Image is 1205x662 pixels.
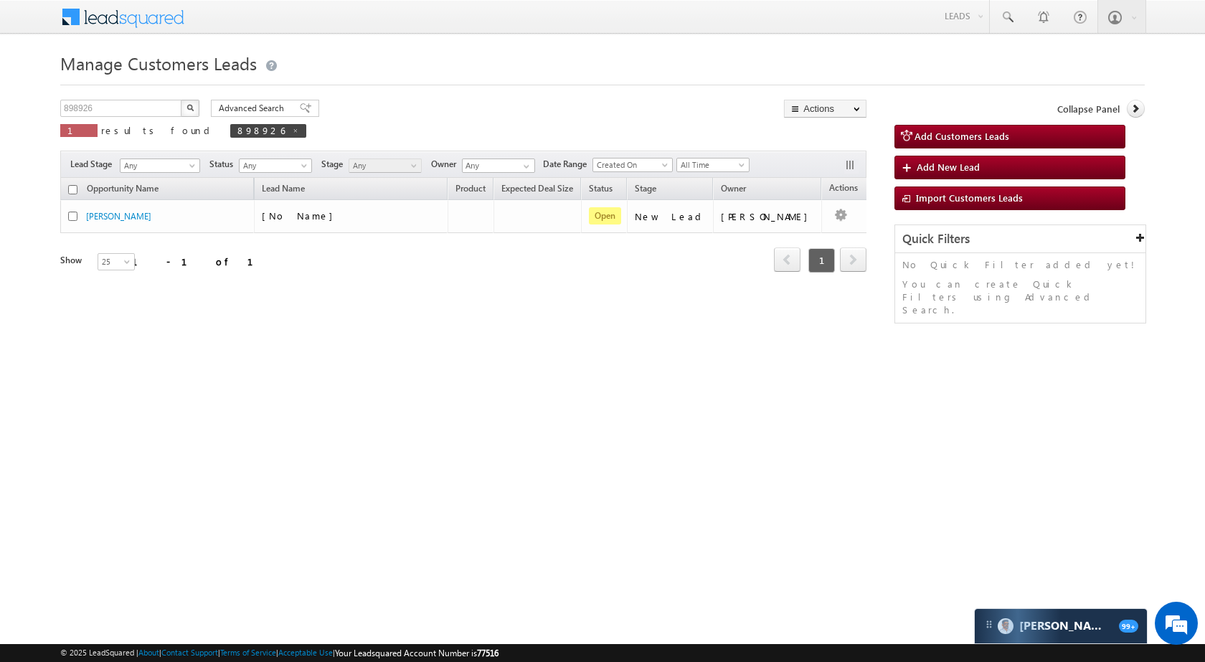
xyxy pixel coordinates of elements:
div: New Lead [635,210,707,223]
a: Acceptable Use [278,648,333,657]
span: Any [349,159,417,172]
a: About [138,648,159,657]
a: next [840,249,866,272]
a: All Time [676,158,750,172]
input: Check all records [68,185,77,194]
div: Quick Filters [895,225,1145,253]
span: Import Customers Leads [916,191,1023,204]
span: Any [240,159,308,172]
img: Search [186,104,194,111]
div: [PERSON_NAME] [721,210,815,223]
span: All Time [677,159,745,171]
a: Contact Support [161,648,218,657]
a: Stage [628,181,663,199]
a: prev [774,249,800,272]
span: © 2025 LeadSquared | | | | | [60,646,498,660]
span: Lead Name [255,181,312,199]
span: results found [101,124,215,136]
span: Any [120,159,195,172]
span: Owner [431,158,462,171]
input: Type to Search [462,159,535,173]
a: Show All Items [516,159,534,174]
a: Terms of Service [220,648,276,657]
span: 25 [98,255,136,268]
a: Any [349,159,422,173]
span: Expected Deal Size [501,183,573,194]
span: Stage [321,158,349,171]
button: Actions [784,100,866,118]
span: Status [209,158,239,171]
a: Any [120,159,200,173]
p: You can create Quick Filters using Advanced Search. [902,278,1138,316]
span: Add Customers Leads [915,130,1009,142]
span: 99+ [1119,620,1138,633]
span: Open [589,207,621,224]
span: Advanced Search [219,102,288,115]
span: Stage [635,183,656,194]
a: [PERSON_NAME] [86,211,151,222]
a: Opportunity Name [80,181,166,199]
span: next [840,247,866,272]
a: Status [582,181,620,199]
a: 25 [98,253,135,270]
span: Date Range [543,158,592,171]
span: Created On [593,159,668,171]
span: prev [774,247,800,272]
div: 1 - 1 of 1 [132,253,270,270]
span: Product [455,183,486,194]
span: 77516 [477,648,498,658]
a: Created On [592,158,673,172]
span: Lead Stage [70,158,118,171]
span: 898926 [237,124,285,136]
div: Show [60,254,86,267]
span: Owner [721,183,746,194]
p: No Quick Filter added yet! [902,258,1138,271]
span: Actions [822,180,865,199]
a: Any [239,159,312,173]
span: Your Leadsquared Account Number is [335,648,498,658]
span: 1 [67,124,90,136]
span: Add New Lead [917,161,980,173]
span: [No Name] [262,209,340,222]
span: 1 [808,248,835,273]
a: Expected Deal Size [494,181,580,199]
div: carter-dragCarter[PERSON_NAME]99+ [974,608,1148,644]
span: Collapse Panel [1057,103,1120,115]
span: Manage Customers Leads [60,52,257,75]
span: Opportunity Name [87,183,159,194]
